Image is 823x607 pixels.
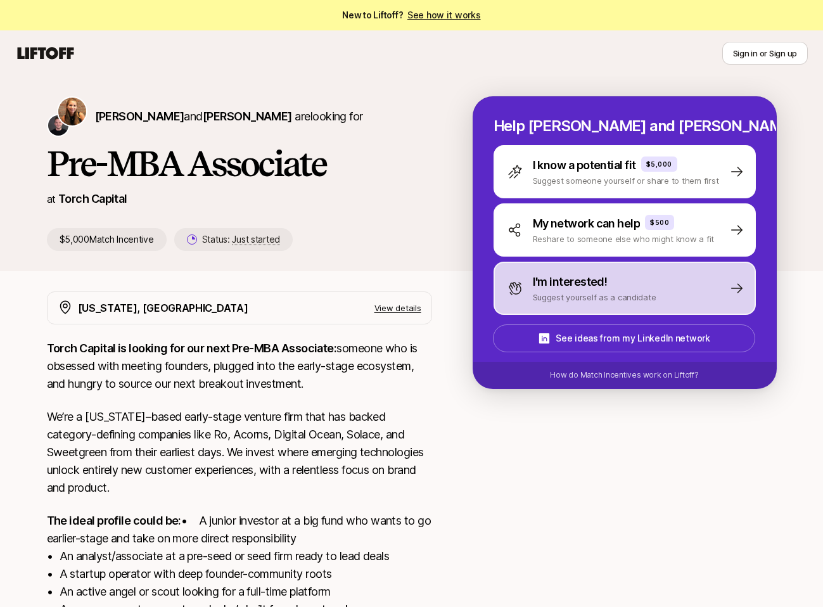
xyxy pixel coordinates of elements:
span: Just started [232,234,280,245]
span: [PERSON_NAME] [203,110,292,123]
p: View details [374,302,421,314]
p: at [47,191,56,207]
p: someone who is obsessed with meeting founders, plugged into the early-stage ecosystem, and hungry... [47,340,432,393]
img: Christopher Harper [48,115,68,136]
p: Suggest yourself as a candidate [533,291,656,303]
p: $500 [650,217,669,227]
h1: Pre-MBA Associate [47,144,432,182]
p: [US_STATE], [GEOGRAPHIC_DATA] [78,300,248,316]
p: I know a potential fit [533,157,636,174]
p: I'm interested! [533,273,608,291]
p: Status: [202,232,280,247]
p: Suggest someone yourself or share to them first [533,174,719,187]
p: Help [PERSON_NAME] and [PERSON_NAME] hire [494,117,756,135]
span: New to Liftoff? [342,8,480,23]
p: Reshare to someone else who might know a fit [533,233,715,245]
p: are looking for [95,108,363,125]
a: See how it works [407,10,481,20]
p: My network can help [533,215,641,233]
img: Katie Reiner [58,98,86,125]
span: [PERSON_NAME] [95,110,184,123]
p: How do Match Incentives work on Liftoff? [550,369,698,381]
button: Sign in or Sign up [722,42,808,65]
p: See ideas from my LinkedIn network [556,331,710,346]
strong: The ideal profile could be: [47,514,181,527]
p: $5,000 Match Incentive [47,228,167,251]
span: and [184,110,291,123]
button: See ideas from my LinkedIn network [493,324,755,352]
strong: Torch Capital is looking for our next Pre-MBA Associate: [47,342,337,355]
p: $5,000 [646,159,672,169]
a: Torch Capital [58,192,127,205]
p: We’re a [US_STATE]–based early-stage venture firm that has backed category-defining companies lik... [47,408,432,497]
